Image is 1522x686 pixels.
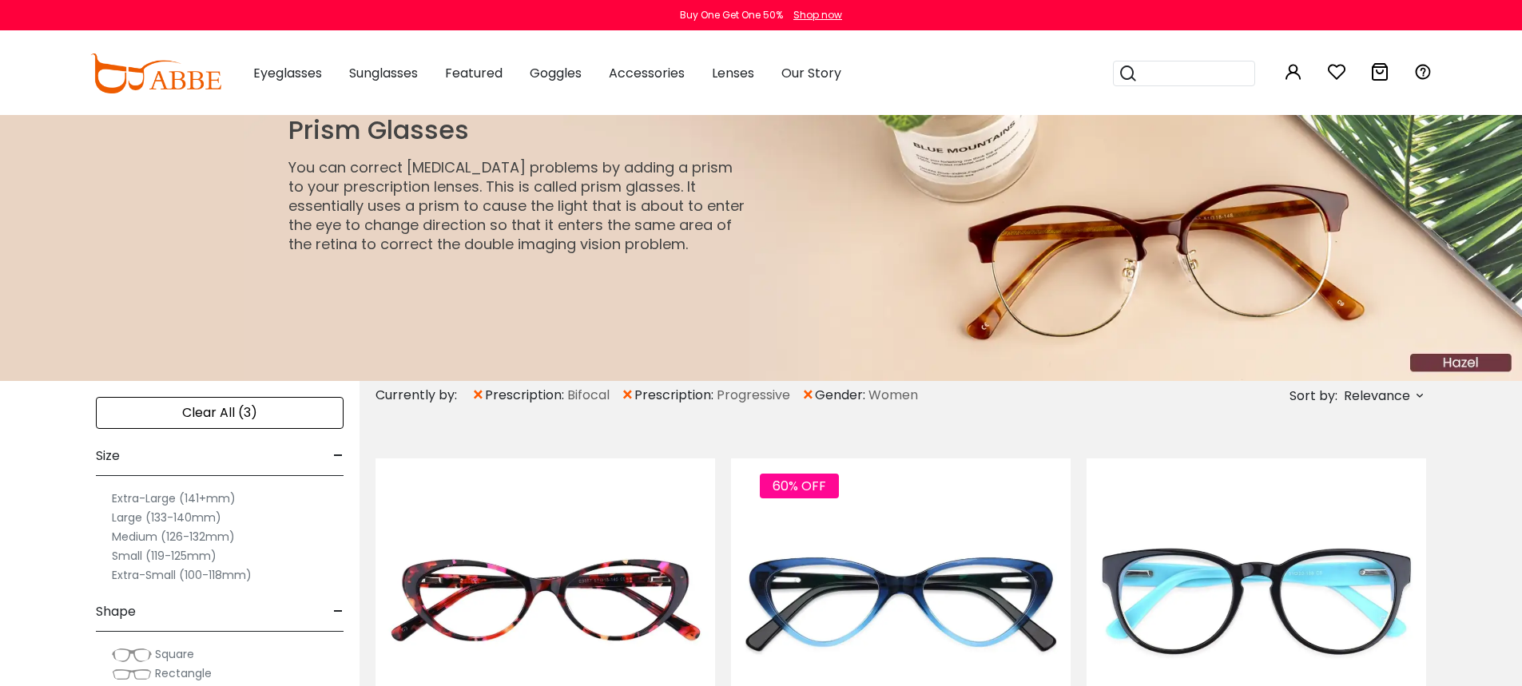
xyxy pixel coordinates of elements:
span: Shape [96,593,136,631]
label: Extra-Small (100-118mm) [112,565,252,585]
span: Relevance [1344,382,1410,410]
div: Shop now [793,8,842,22]
p: You can correct [MEDICAL_DATA] problems by adding a prism to your prescription lenses. This is ca... [288,158,749,254]
a: Shop now [785,8,842,22]
div: Clear All (3) [96,397,344,429]
label: Small (119-125mm) [112,546,217,565]
span: Eyeglasses [253,64,322,82]
label: Extra-Large (141+mm) [112,489,236,508]
span: Rectangle [155,665,212,681]
span: Sort by: [1290,387,1337,405]
span: × [621,381,634,410]
img: Rectangle.png [112,666,152,682]
span: Square [155,646,194,662]
h1: Prism Glasses [288,115,749,145]
span: prescription: [634,386,717,405]
span: - [333,593,344,631]
img: Blue Hannah - Acetate ,Universal Bridge Fit [731,516,1071,686]
label: Medium (126-132mm) [112,527,235,546]
span: Bifocal [567,386,610,405]
img: abbeglasses.com [90,54,221,93]
span: Featured [445,64,503,82]
span: Progressive [717,386,790,405]
div: Buy One Get One 50% [680,8,783,22]
label: Large (133-140mm) [112,508,221,527]
span: Accessories [609,64,685,82]
img: Blue Aurora - Acetate ,Universal Bridge Fit [1087,516,1426,686]
span: Sunglasses [349,64,418,82]
span: Size [96,437,120,475]
img: Square.png [112,647,152,663]
img: Pattern Elena - Acetate ,Universal Bridge Fit [376,516,715,686]
span: × [471,381,485,410]
span: gender: [815,386,868,405]
div: Currently by: [376,381,471,410]
span: Our Story [781,64,841,82]
img: 1648191684590.jpg [244,115,1522,381]
span: Women [868,386,918,405]
span: Lenses [712,64,754,82]
span: - [333,437,344,475]
span: Goggles [530,64,582,82]
span: 60% OFF [760,474,839,498]
span: prescription: [485,386,567,405]
span: × [801,381,815,410]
